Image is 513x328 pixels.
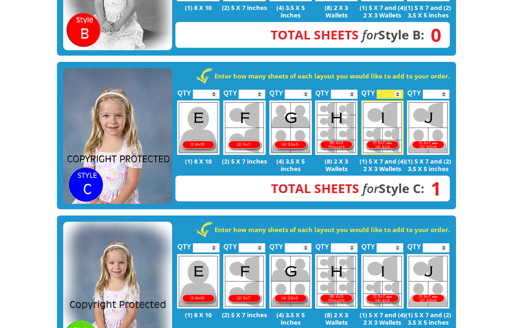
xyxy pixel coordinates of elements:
p: (4) 3.5 X 5 inches [267,311,313,326]
p: (2) 5 X 7 inches [222,157,268,165]
label: QTY [223,234,237,255]
p: (4) 3.5 X 5 inches [267,4,313,19]
em: for [363,180,379,197]
p: (2) 5 X 7 inches [222,4,268,11]
img: J [407,254,449,308]
p: (1) 5 X 7 and (2) 3.5 X 5 inches [405,157,451,172]
p: (1) 5 X 7 and (4) 2 X 3 Wallets [359,311,405,326]
img: F [223,254,266,308]
strong: Enter how many sheets of each layout you would like to add to your order. [215,72,450,80]
label: QTY [178,81,191,101]
label: QTY [407,234,421,255]
p: (1) 5 X 7 and (4) 2 X 3 Wallets [359,157,405,172]
img: G [269,100,312,155]
label: QTY [407,81,421,101]
label: QTY [316,234,329,255]
label: QTY [316,81,329,101]
p: (8) 2 X 3 Wallets [313,4,360,19]
img: I [361,254,404,308]
p: (8) 2 X 3 Wallets [313,311,360,326]
p: (2) 5 X 7 inches [222,311,268,318]
img: I [361,100,404,155]
strong: Style C: [271,180,424,197]
label: QTY [269,81,283,101]
img: H [315,254,358,308]
span: 1 [424,184,441,193]
p: (1) 5 X 7 and (4) 2 X 3 Wallets [359,4,405,19]
img: E [177,254,220,308]
em: for [362,26,378,43]
img: STYLE C [63,68,172,204]
p: (1) 8 X 10 [175,311,222,318]
label: QTY [269,234,283,255]
span: Total Sheets [271,26,359,43]
img: F [223,100,266,155]
img: G [269,254,312,308]
p: (8) 2 X 3 Wallets [313,157,360,172]
img: J [407,100,449,155]
p: (4) 3.5 X 5 inches [267,157,313,172]
img: H [315,100,358,155]
p: (1) 5 X 7 and (2) 3.5 X 5 inches [405,311,451,326]
strong: Enter how many sheets of each layout you would like to add to your order. [215,225,450,234]
p: (1) 5 X 7 and (2) 3.5 X 5 inches [405,4,451,19]
p: (1) 8 X 10 [175,4,222,11]
span: Total Sheets [271,180,359,197]
strong: Style B: [271,26,424,43]
label: QTY [223,81,237,101]
p: (1) 8 X 10 [175,157,222,165]
label: QTY [361,234,375,255]
span: 0 [424,30,441,39]
img: E [177,100,220,155]
label: QTY [361,81,375,101]
label: QTY [178,234,191,255]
